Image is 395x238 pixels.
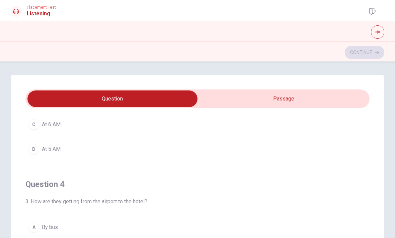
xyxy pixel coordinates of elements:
button: DAt 5 AM [25,141,370,158]
span: 3. How are they getting from the airport to the hotel? [25,198,370,206]
button: CAt 6 AM [25,116,370,133]
h1: Listening [27,10,56,18]
span: By bus [42,223,58,231]
button: ABy bus [25,219,370,236]
div: A [28,222,39,233]
span: At 5 AM [42,145,61,153]
div: D [28,144,39,155]
span: At 6 AM [42,121,61,129]
h4: Question 4 [25,179,370,190]
span: Placement Test [27,5,56,10]
div: C [28,119,39,130]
